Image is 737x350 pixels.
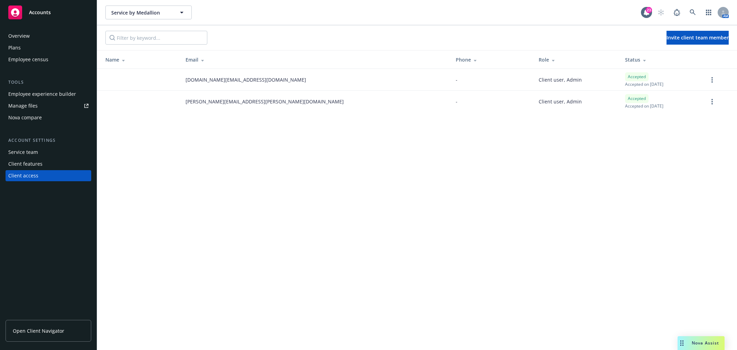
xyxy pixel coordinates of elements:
[625,56,697,63] div: Status
[6,3,91,22] a: Accounts
[6,100,91,111] a: Manage files
[6,112,91,123] a: Nova compare
[29,10,51,15] span: Accounts
[8,42,21,53] div: Plans
[670,6,684,19] a: Report a Bug
[6,42,91,53] a: Plans
[105,6,192,19] button: Service by Medallion
[708,76,716,84] a: more
[6,54,91,65] a: Employee census
[8,170,38,181] div: Client access
[8,112,42,123] div: Nova compare
[678,336,725,350] button: Nova Assist
[628,95,646,102] span: Accepted
[8,54,48,65] div: Employee census
[105,56,174,63] div: Name
[6,147,91,158] a: Service team
[708,98,716,106] a: more
[8,89,76,100] div: Employee experience builder
[456,76,457,83] span: -
[628,74,646,80] span: Accepted
[6,137,91,144] div: Account settings
[6,89,91,100] a: Employee experience builder
[8,30,30,42] div: Overview
[8,158,42,169] div: Client features
[686,6,700,19] a: Search
[186,98,344,105] span: [PERSON_NAME][EMAIL_ADDRESS][PERSON_NAME][DOMAIN_NAME]
[111,9,171,16] span: Service by Medallion
[539,98,582,105] span: Client user, Admin
[6,170,91,181] a: Client access
[105,31,207,45] input: Filter by keyword...
[625,103,663,109] span: Accepted on [DATE]
[667,34,729,41] span: Invite client team member
[186,56,445,63] div: Email
[6,79,91,86] div: Tools
[539,56,614,63] div: Role
[539,76,582,83] span: Client user, Admin
[678,336,686,350] div: Drag to move
[186,76,306,83] span: [DOMAIN_NAME][EMAIL_ADDRESS][DOMAIN_NAME]
[456,56,528,63] div: Phone
[456,98,457,105] span: -
[13,327,64,334] span: Open Client Navigator
[6,30,91,42] a: Overview
[8,147,38,158] div: Service team
[667,31,729,45] button: Invite client team member
[702,6,716,19] a: Switch app
[654,6,668,19] a: Start snowing
[625,81,663,87] span: Accepted on [DATE]
[8,100,38,111] div: Manage files
[692,340,719,346] span: Nova Assist
[6,158,91,169] a: Client features
[646,7,652,13] div: 23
